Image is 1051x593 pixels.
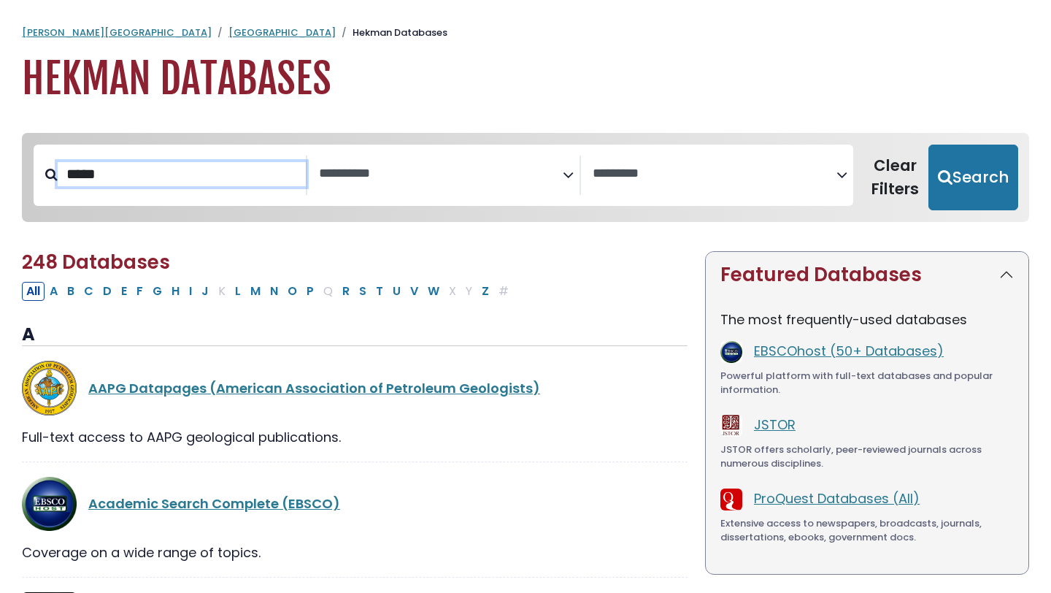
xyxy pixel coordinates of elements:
button: Filter Results Z [477,282,493,301]
button: Filter Results S [355,282,371,301]
button: Filter Results R [338,282,354,301]
nav: Search filters [22,133,1029,222]
textarea: Search [593,167,836,182]
button: Filter Results B [63,282,79,301]
a: Academic Search Complete (EBSCO) [88,494,340,513]
button: Filter Results D [99,282,116,301]
a: ProQuest Databases (All) [754,489,920,508]
nav: breadcrumb [22,26,1029,40]
button: Filter Results V [406,282,423,301]
button: Filter Results F [132,282,147,301]
button: Filter Results G [148,282,166,301]
button: Filter Results P [302,282,318,301]
a: JSTOR [754,416,796,434]
button: Filter Results C [80,282,98,301]
a: AAPG Datapages (American Association of Petroleum Geologists) [88,379,540,397]
span: 248 Databases [22,249,170,275]
div: Alpha-list to filter by first letter of database name [22,281,515,299]
button: Filter Results H [167,282,184,301]
button: Featured Databases [706,252,1028,298]
button: Filter Results O [283,282,301,301]
div: Powerful platform with full-text databases and popular information. [720,369,1014,397]
button: Filter Results N [266,282,282,301]
button: Filter Results M [246,282,265,301]
input: Search database by title or keyword [58,162,306,186]
button: Submit for Search Results [928,145,1018,210]
button: Filter Results E [117,282,131,301]
textarea: Search [319,167,563,182]
div: Full-text access to AAPG geological publications. [22,427,688,447]
a: [GEOGRAPHIC_DATA] [228,26,336,39]
a: [PERSON_NAME][GEOGRAPHIC_DATA] [22,26,212,39]
button: Filter Results J [197,282,213,301]
p: The most frequently-used databases [720,310,1014,329]
button: All [22,282,45,301]
button: Filter Results U [388,282,405,301]
div: JSTOR offers scholarly, peer-reviewed journals across numerous disciplines. [720,443,1014,471]
div: Extensive access to newspapers, broadcasts, journals, dissertations, ebooks, government docs. [720,516,1014,545]
button: Filter Results A [45,282,62,301]
li: Hekman Databases [336,26,447,40]
button: Clear Filters [862,145,928,210]
a: EBSCOhost (50+ Databases) [754,342,944,360]
button: Filter Results I [185,282,196,301]
button: Filter Results T [371,282,388,301]
h3: A [22,324,688,346]
h1: Hekman Databases [22,55,1029,104]
div: Coverage on a wide range of topics. [22,543,688,562]
button: Filter Results W [423,282,444,301]
button: Filter Results L [231,282,245,301]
